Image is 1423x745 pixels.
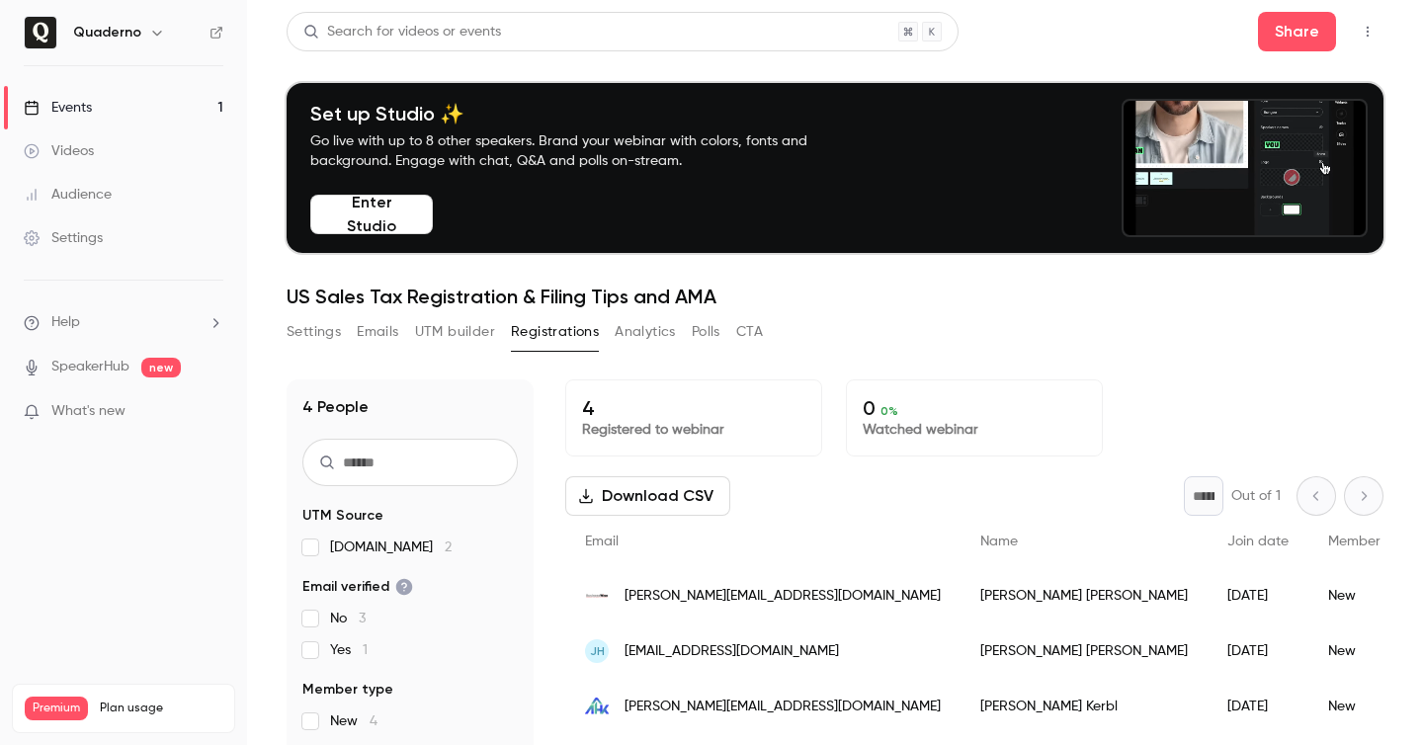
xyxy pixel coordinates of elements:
[24,228,103,248] div: Settings
[330,538,452,557] span: [DOMAIN_NAME]
[961,679,1208,734] div: [PERSON_NAME] Kerbl
[73,23,141,42] h6: Quaderno
[1227,535,1289,548] span: Join date
[585,695,609,718] img: apphousekitchen.com
[1208,679,1308,734] div: [DATE]
[24,141,94,161] div: Videos
[880,404,898,418] span: 0 %
[585,535,619,548] span: Email
[303,22,501,42] div: Search for videos or events
[359,612,366,625] span: 3
[141,358,181,377] span: new
[302,577,413,597] span: Email verified
[692,316,720,348] button: Polls
[736,316,763,348] button: CTA
[302,395,369,419] h1: 4 People
[51,401,126,422] span: What's new
[615,316,676,348] button: Analytics
[582,396,805,420] p: 4
[625,697,941,717] span: [PERSON_NAME][EMAIL_ADDRESS][DOMAIN_NAME]
[1208,623,1308,679] div: [DATE]
[302,680,393,700] span: Member type
[24,312,223,333] li: help-dropdown-opener
[287,285,1383,308] h1: US Sales Tax Registration & Filing Tips and AMA
[330,640,368,660] span: Yes
[1208,568,1308,623] div: [DATE]
[302,506,383,526] span: UTM Source
[445,540,452,554] span: 2
[310,102,854,125] h4: Set up Studio ✨
[863,420,1086,440] p: Watched webinar
[51,312,80,333] span: Help
[24,98,92,118] div: Events
[330,609,366,628] span: No
[582,420,805,440] p: Registered to webinar
[363,643,368,657] span: 1
[25,697,88,720] span: Premium
[100,701,222,716] span: Plan usage
[1258,12,1336,51] button: Share
[1231,486,1281,506] p: Out of 1
[310,131,854,171] p: Go live with up to 8 other speakers. Brand your webinar with colors, fonts and background. Engage...
[51,357,129,377] a: SpeakerHub
[25,17,56,48] img: Quaderno
[961,568,1208,623] div: [PERSON_NAME] [PERSON_NAME]
[330,711,377,731] span: New
[415,316,495,348] button: UTM builder
[863,396,1086,420] p: 0
[370,714,377,728] span: 4
[24,185,112,205] div: Audience
[565,476,730,516] button: Download CSV
[625,586,941,607] span: [PERSON_NAME][EMAIL_ADDRESS][DOMAIN_NAME]
[590,642,605,660] span: JH
[1328,535,1413,548] span: Member type
[310,195,433,234] button: Enter Studio
[585,584,609,608] img: businesswise.se
[961,623,1208,679] div: [PERSON_NAME] [PERSON_NAME]
[625,641,839,662] span: [EMAIL_ADDRESS][DOMAIN_NAME]
[357,316,398,348] button: Emails
[287,316,341,348] button: Settings
[980,535,1018,548] span: Name
[511,316,599,348] button: Registrations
